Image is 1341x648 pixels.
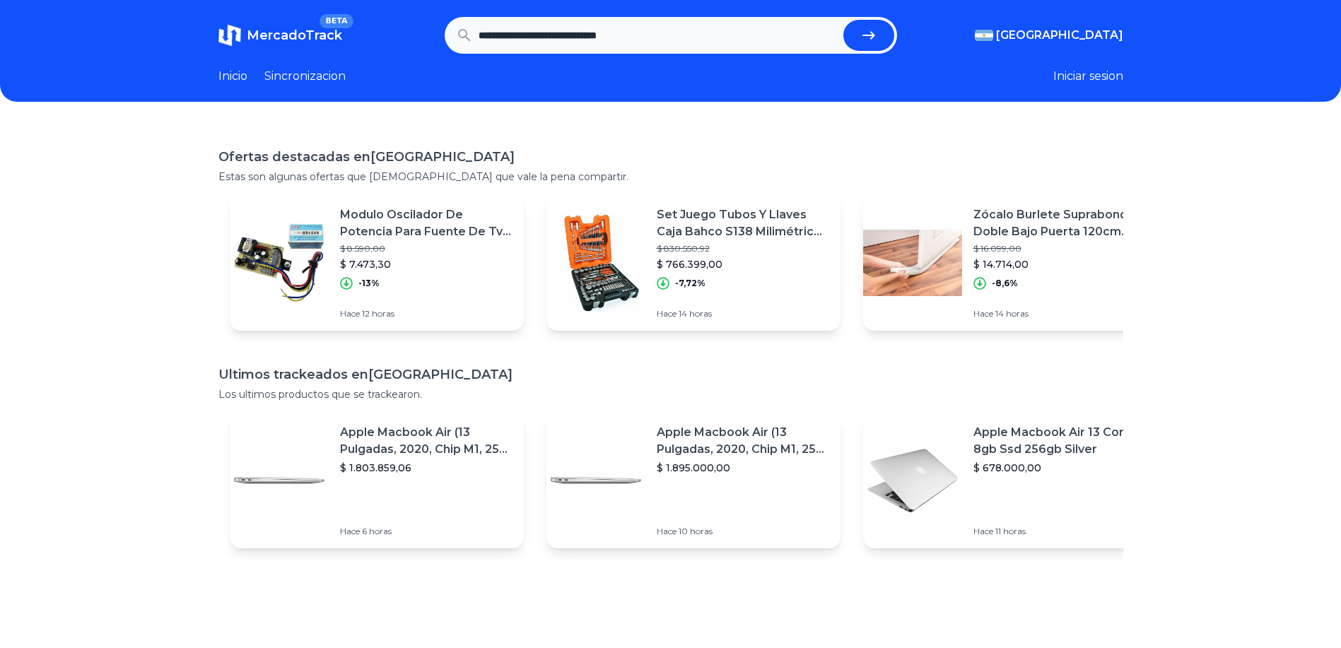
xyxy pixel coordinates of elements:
img: Featured image [230,213,329,312]
p: Hace 14 horas [973,308,1146,319]
p: -13% [358,278,380,289]
span: BETA [320,14,353,28]
p: $ 766.399,00 [657,257,829,271]
p: Hace 12 horas [340,308,513,319]
img: Argentina [975,30,993,41]
p: $ 1.895.000,00 [657,461,829,475]
p: Estas son algunas ofertas que [DEMOGRAPHIC_DATA] que vale la pena compartir. [218,170,1123,184]
a: Featured imageApple Macbook Air (13 Pulgadas, 2020, Chip M1, 256 Gb De Ssd, 8 Gb De Ram) - Plata$... [230,413,524,548]
h1: Ofertas destacadas en [GEOGRAPHIC_DATA] [218,147,1123,167]
a: Featured imageSet Juego Tubos Y Llaves Caja Bahco S138 Milimétrico Pulgada$ 830.550,92$ 766.399,0... [546,195,841,331]
p: $ 678.000,00 [973,461,1146,475]
p: $ 830.550,92 [657,243,829,254]
p: -8,6% [992,278,1018,289]
img: MercadoTrack [218,24,241,47]
a: Featured imageApple Macbook Air (13 Pulgadas, 2020, Chip M1, 256 Gb De Ssd, 8 Gb De Ram) - Plata$... [546,413,841,548]
p: $ 8.590,00 [340,243,513,254]
button: Iniciar sesion [1053,68,1123,85]
a: Featured imageApple Macbook Air 13 Core I5 8gb Ssd 256gb Silver$ 678.000,00Hace 11 horas [863,413,1157,548]
p: Modulo Oscilador De Potencia Para Fuente De Tv Lcd Led [340,206,513,240]
p: Hace 6 horas [340,526,513,537]
span: [GEOGRAPHIC_DATA] [996,27,1123,44]
a: Featured imageZócalo Burlete Suprabond Doble Bajo Puerta 120cm Colores$ 16.099,00$ 14.714,00-8,6%... [863,195,1157,331]
p: Set Juego Tubos Y Llaves Caja Bahco S138 Milimétrico Pulgada [657,206,829,240]
p: Apple Macbook Air 13 Core I5 8gb Ssd 256gb Silver [973,424,1146,458]
p: Apple Macbook Air (13 Pulgadas, 2020, Chip M1, 256 Gb De Ssd, 8 Gb De Ram) - Plata [340,424,513,458]
p: Apple Macbook Air (13 Pulgadas, 2020, Chip M1, 256 Gb De Ssd, 8 Gb De Ram) - Plata [657,424,829,458]
h1: Ultimos trackeados en [GEOGRAPHIC_DATA] [218,365,1123,384]
p: Zócalo Burlete Suprabond Doble Bajo Puerta 120cm Colores [973,206,1146,240]
img: Featured image [863,213,962,312]
img: Featured image [546,213,645,312]
p: $ 1.803.859,06 [340,461,513,475]
img: Featured image [546,431,645,530]
p: Hace 14 horas [657,308,829,319]
a: MercadoTrackBETA [218,24,342,47]
a: Inicio [218,68,247,85]
p: $ 7.473,30 [340,257,513,271]
p: Los ultimos productos que se trackearon. [218,387,1123,401]
p: -7,72% [675,278,705,289]
p: $ 16.099,00 [973,243,1146,254]
button: [GEOGRAPHIC_DATA] [975,27,1123,44]
p: Hace 11 horas [973,526,1146,537]
a: Featured imageModulo Oscilador De Potencia Para Fuente De Tv Lcd Led$ 8.590,00$ 7.473,30-13%Hace ... [230,195,524,331]
span: MercadoTrack [247,28,342,43]
img: Featured image [863,431,962,530]
p: $ 14.714,00 [973,257,1146,271]
p: Hace 10 horas [657,526,829,537]
a: Sincronizacion [264,68,346,85]
img: Featured image [230,431,329,530]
